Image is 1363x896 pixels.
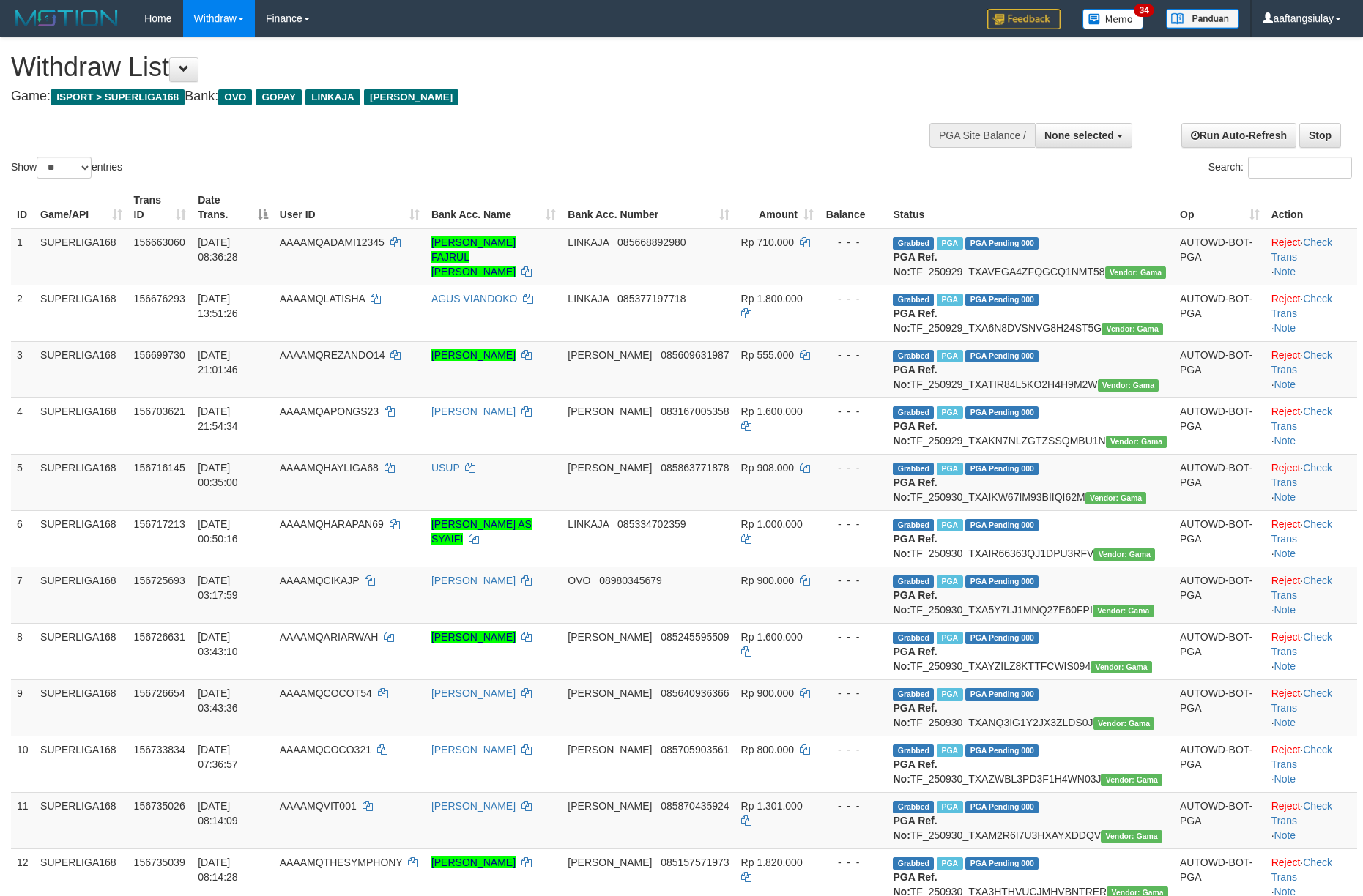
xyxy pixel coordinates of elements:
[893,519,934,531] span: Grabbed
[825,291,882,306] div: - - -
[893,406,934,419] span: Grabbed
[929,123,1035,148] div: PGA Site Balance /
[568,575,590,586] span: OVO
[134,744,185,755] span: 156733834
[937,744,962,757] span: Marked by aafchhiseyha
[34,679,128,736] td: SUPERLIGA168
[893,702,937,728] b: PGA Ref. No:
[741,575,794,586] span: Rp 900.000
[1274,773,1296,785] a: Note
[280,575,360,586] span: AAAAMQCIKAJP
[34,567,128,623] td: SUPERLIGA168
[1274,378,1296,390] a: Note
[431,744,516,755] a: [PERSON_NAME]
[1271,631,1332,657] a: Check Trans
[1266,510,1357,567] td: · ·
[893,815,937,841] b: PGA Ref. No:
[1266,341,1357,397] td: · ·
[11,228,34,285] td: 1
[34,341,128,397] td: SUPERLIGA168
[1105,266,1167,279] span: Vendor URL: https://trx31.1velocity.biz
[256,89,302,105] span: GOPAY
[280,462,379,474] span: AAAAMQHAYLIGA68
[937,463,962,475] span: Marked by aafchhiseyha
[887,187,1174,228] th: Status
[1271,744,1332,770] a: Check Trans
[820,187,888,228] th: Balance
[280,349,385,361] span: AAAAMQREZANDO14
[568,236,609,248] span: LINKAJA
[431,518,532,545] a: [PERSON_NAME] AS SYAIFI
[1271,687,1332,714] a: Check Trans
[11,510,34,567] td: 6
[1174,736,1266,792] td: AUTOWD-BOT-PGA
[893,364,937,390] b: PGA Ref. No:
[568,293,609,305] span: LINKAJA
[1266,623,1357,679] td: · ·
[431,631,516,643] a: [PERSON_NAME]
[893,688,934,701] span: Grabbed
[198,462,238,488] span: [DATE] 00:35:00
[280,631,379,643] span: AAAAMQARIARWAH
[1271,349,1332,376] a: Check Trans
[1082,9,1144,29] img: Button%20Memo.svg
[34,736,128,792] td: SUPERLIGA168
[1093,548,1155,561] span: Vendor URL: https://trx31.1velocity.biz
[825,235,882,250] div: - - -
[1134,4,1154,17] span: 34
[1274,829,1296,841] a: Note
[198,406,238,432] span: [DATE] 21:54:34
[965,688,1039,701] span: PGA Pending
[937,350,962,362] span: Marked by aafchhiseyha
[1271,406,1332,432] a: Check Trans
[568,800,652,812] span: [PERSON_NAME]
[661,744,729,755] span: Copy 085705903561 to clipboard
[1271,293,1332,319] a: Check Trans
[134,856,185,868] span: 156735039
[965,632,1039,644] span: PGA Pending
[893,857,934,870] span: Grabbed
[893,801,934,813] span: Grabbed
[617,293,686,305] span: Copy 085377197718 to clipboard
[887,567,1174,623] td: TF_250930_TXA5Y7LJ1MNQ27E60FPI
[568,856,652,868] span: [PERSON_NAME]
[937,406,962,419] span: Marked by aafchhiseyha
[431,575,516,586] a: [PERSON_NAME]
[280,236,385,248] span: AAAAMQADAMI12345
[887,736,1174,792] td: TF_250930_TXAZWBL3PD3F1H4WN03J
[937,519,962,531] span: Marked by aafnonsreyleab
[893,589,937,616] b: PGA Ref. No:
[1271,349,1301,361] a: Reject
[965,350,1039,362] span: PGA Pending
[1271,518,1332,545] a: Check Trans
[825,573,882,588] div: - - -
[741,856,803,868] span: Rp 1.820.000
[893,307,937,334] b: PGA Ref. No:
[1271,575,1332,601] a: Check Trans
[1174,228,1266,285] td: AUTOWD-BOT-PGA
[1174,454,1266,510] td: AUTOWD-BOT-PGA
[11,341,34,397] td: 3
[741,687,794,699] span: Rp 900.000
[887,623,1174,679] td: TF_250930_TXAYZILZ8KTTFCWIS094
[893,646,937,672] b: PGA Ref. No:
[1102,323,1163,335] span: Vendor URL: https://trx31.1velocity.biz
[431,293,517,305] a: AGUS VIANDOKO
[280,406,379,417] span: AAAAMQAPONGS23
[134,800,185,812] span: 156735026
[198,293,238,319] span: [DATE] 13:51:26
[893,463,934,475] span: Grabbed
[11,454,34,510] td: 5
[198,856,238,883] span: [DATE] 08:14:28
[1266,736,1357,792] td: · ·
[1266,187,1357,228] th: Action
[893,251,937,277] b: PGA Ref. No:
[431,349,516,361] a: [PERSON_NAME]
[1271,744,1301,755] a: Reject
[825,855,882,870] div: - - -
[1271,293,1301,305] a: Reject
[305,89,360,105] span: LINKAJA
[1266,567,1357,623] td: · ·
[965,237,1039,250] span: PGA Pending
[887,397,1174,454] td: TF_250929_TXAKN7NLZGTZSSQMBU1N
